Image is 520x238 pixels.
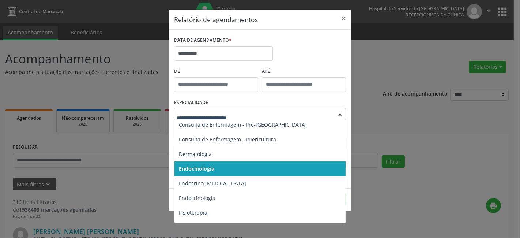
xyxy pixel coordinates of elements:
[179,121,307,128] span: Consulta de Enfermagem - Pré-[GEOGRAPHIC_DATA]
[174,97,208,108] label: ESPECIALIDADE
[174,66,258,77] label: De
[179,150,212,157] span: Dermatologia
[174,15,258,24] h5: Relatório de agendamentos
[179,180,246,187] span: Endocrino [MEDICAL_DATA]
[179,165,214,172] span: Endocinologia
[336,10,351,27] button: Close
[174,35,231,46] label: DATA DE AGENDAMENTO
[179,194,215,201] span: Endocrinologia
[179,209,207,216] span: Fisioterapia
[179,136,276,143] span: Consulta de Enfermagem - Puericultura
[262,66,346,77] label: ATÉ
